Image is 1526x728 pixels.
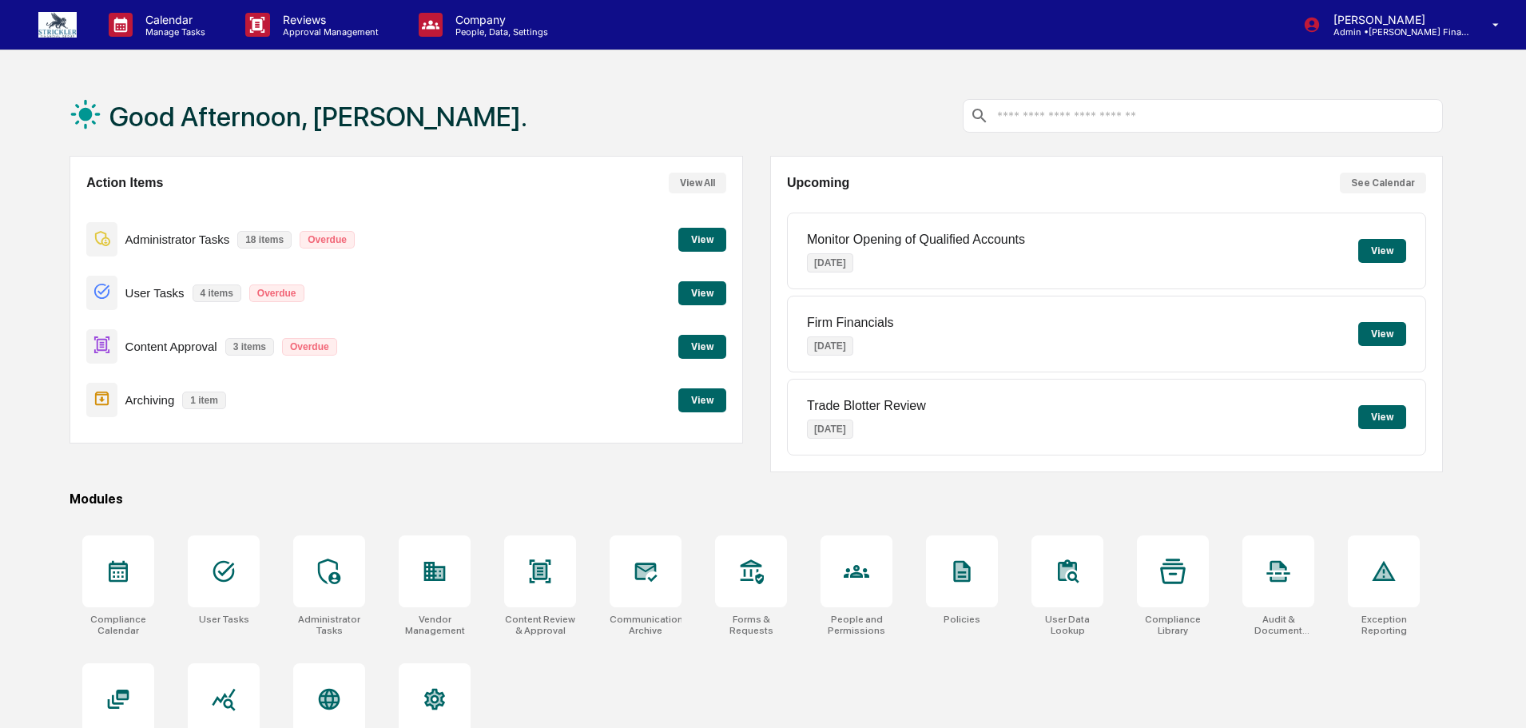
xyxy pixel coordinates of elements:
div: Vendor Management [399,614,471,636]
div: Administrator Tasks [293,614,365,636]
a: View [678,392,726,407]
button: See Calendar [1340,173,1426,193]
div: Compliance Calendar [82,614,154,636]
p: 3 items [225,338,274,356]
p: Overdue [249,284,304,302]
h2: Upcoming [787,176,849,190]
div: Exception Reporting [1348,614,1420,636]
div: Policies [944,614,980,625]
div: Compliance Library [1137,614,1209,636]
p: Manage Tasks [133,26,213,38]
div: User Tasks [199,614,249,625]
p: Firm Financials [807,316,893,330]
p: Reviews [270,13,387,26]
button: View [1358,322,1406,346]
button: View [678,281,726,305]
div: Modules [70,491,1443,507]
p: 18 items [237,231,292,249]
p: 4 items [193,284,241,302]
p: [DATE] [807,420,853,439]
iframe: Open customer support [1475,675,1518,718]
div: Forms & Requests [715,614,787,636]
p: [DATE] [807,253,853,273]
p: People, Data, Settings [443,26,556,38]
a: View [678,284,726,300]
p: Trade Blotter Review [807,399,926,413]
div: Content Review & Approval [504,614,576,636]
button: View [1358,405,1406,429]
h2: Action Items [86,176,163,190]
p: Admin • [PERSON_NAME] Financial Group [1321,26,1469,38]
p: 1 item [182,392,226,409]
p: Administrator Tasks [125,233,230,246]
button: View [1358,239,1406,263]
img: logo [38,12,77,38]
p: Monitor Opening of Qualified Accounts [807,233,1025,247]
h1: Good Afternoon, [PERSON_NAME]. [109,101,527,133]
button: View [678,228,726,252]
button: View [678,335,726,359]
div: Audit & Document Logs [1242,614,1314,636]
p: Archiving [125,393,175,407]
p: Company [443,13,556,26]
div: User Data Lookup [1031,614,1103,636]
p: [DATE] [807,336,853,356]
button: View All [669,173,726,193]
a: View [678,231,726,246]
button: View [678,388,726,412]
p: Overdue [300,231,355,249]
p: User Tasks [125,286,185,300]
p: Content Approval [125,340,217,353]
a: View [678,338,726,353]
p: Overdue [282,338,337,356]
p: [PERSON_NAME] [1321,13,1469,26]
div: Communications Archive [610,614,682,636]
p: Approval Management [270,26,387,38]
div: People and Permissions [821,614,892,636]
p: Calendar [133,13,213,26]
